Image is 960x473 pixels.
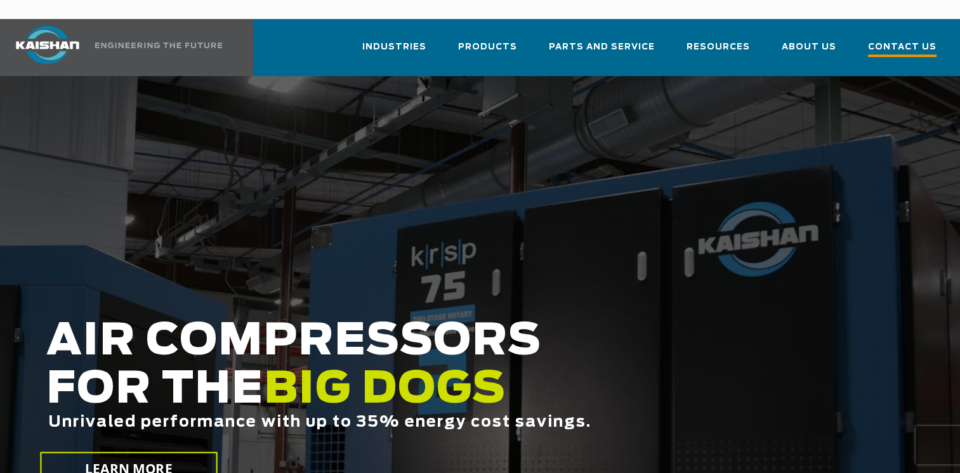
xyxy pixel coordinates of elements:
a: Products [458,30,517,74]
span: Parts and Service [549,40,655,55]
span: Industries [362,40,426,55]
a: About Us [782,30,836,74]
span: BIG DOGS [264,368,506,411]
span: Products [458,40,517,55]
img: Engineering the future [95,42,222,48]
a: Parts and Service [549,30,655,74]
a: Resources [687,30,750,74]
span: Unrivaled performance with up to 35% energy cost savings. [48,415,591,430]
span: About Us [782,40,836,55]
span: Contact Us [868,40,937,57]
h2: AIR COMPRESSORS FOR THE [46,318,767,470]
span: Resources [687,40,750,55]
a: Industries [362,30,426,74]
a: Contact Us [868,30,937,76]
